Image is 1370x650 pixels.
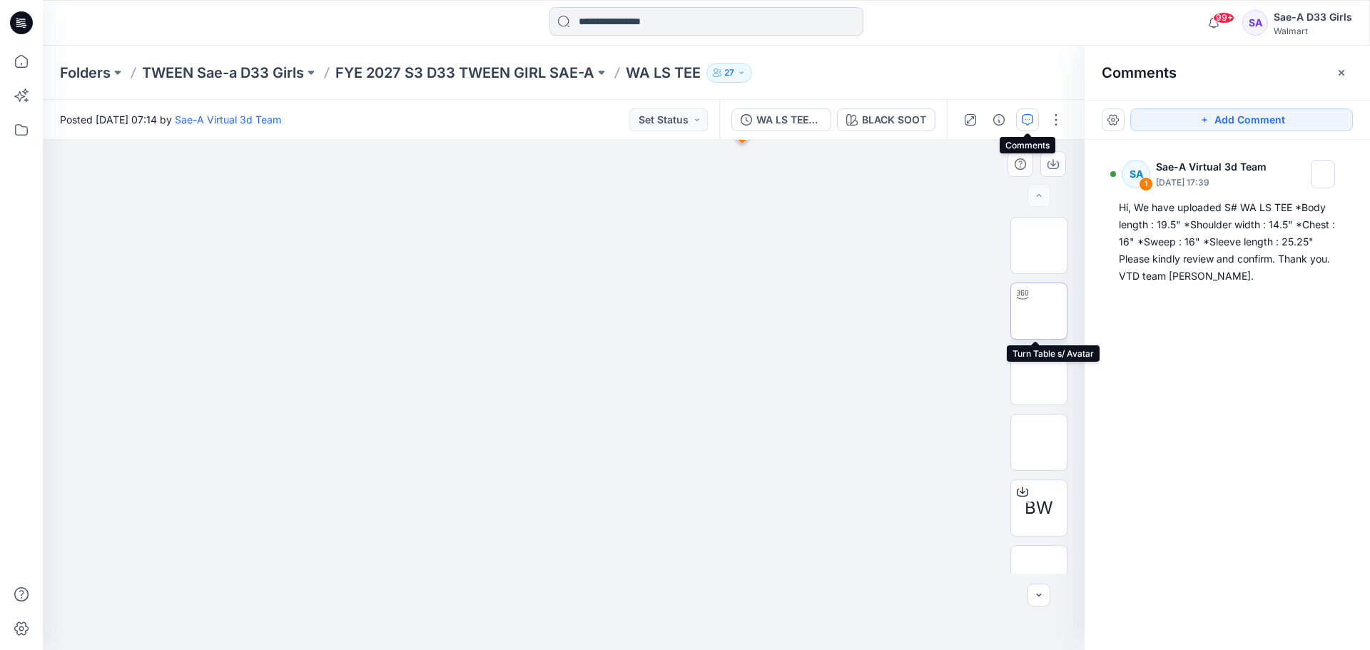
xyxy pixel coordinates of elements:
a: FYE 2027 S3 D33 TWEEN GIRL SAE-A [335,63,594,83]
button: Add Comment [1130,108,1353,131]
a: Sae-A Virtual 3d Team [175,113,281,126]
p: Sae-A Virtual 3d Team [1156,158,1271,176]
button: BLACK SOOT [837,108,935,131]
p: [DATE] 17:39 [1156,176,1271,190]
div: SA [1122,160,1150,188]
span: BW [1025,495,1053,521]
a: TWEEN Sae-a D33 Girls [142,63,304,83]
button: WA LS TEE_FULL COLORWAYS [731,108,831,131]
div: SA [1242,10,1268,36]
div: BLACK SOOT [862,112,926,128]
div: Walmart [1274,26,1352,36]
span: Posted [DATE] 07:14 by [60,112,281,127]
div: WA LS TEE_FULL COLORWAYS [756,112,822,128]
button: Details [988,108,1010,131]
p: 27 [724,65,734,81]
a: Folders [60,63,111,83]
button: 27 [706,63,752,83]
div: Sae-A D33 Girls [1274,9,1352,26]
div: 1 [1139,177,1153,191]
span: 99+ [1213,12,1234,24]
h2: Comments [1102,64,1177,81]
div: Hi, We have uploaded S# WA LS TEE *Body length : 19.5" *Shoulder width : 14.5" *Chest : 16" *Swee... [1119,199,1336,285]
p: WA LS TEE [626,63,701,83]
